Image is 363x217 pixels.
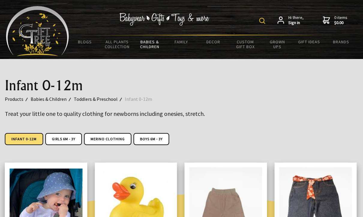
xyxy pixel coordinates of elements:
a: Merino Clothing [84,133,131,145]
a: Grown Ups [261,36,293,53]
a: Infant 0-12m [125,95,159,103]
big: Treat your little one to quality clothing for newborns including onesies, stretch. [5,110,205,117]
a: Babies & Children [133,36,165,53]
img: Babywear - Gifts - Toys & more [119,13,209,26]
a: Babies & Children [31,95,74,103]
a: Products [5,95,31,103]
a: Gift Ideas [293,36,325,48]
a: Brands [325,36,357,48]
a: All Plants Collection [101,36,133,53]
h1: Infant 0-12m [5,78,358,93]
strong: Sign in [288,20,304,26]
a: Hi there,Sign in [277,15,304,26]
a: Boys 6m - 3y [133,133,169,145]
strong: $0.00 [334,20,347,26]
span: 0 items [334,15,347,26]
a: Family [166,36,197,48]
a: Girls 6m - 3y [45,133,82,145]
a: 0 items$0.00 [323,15,347,26]
img: Babyware - Gifts - Toys and more... [6,6,69,56]
a: Toddlers & Preschool [74,95,125,103]
span: Hi there, [288,15,304,26]
img: product search [259,18,265,24]
a: Decor [197,36,229,48]
a: Custom Gift Box [229,36,261,53]
a: BLOGS [69,36,101,48]
a: Infant 0-12m [5,133,43,145]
